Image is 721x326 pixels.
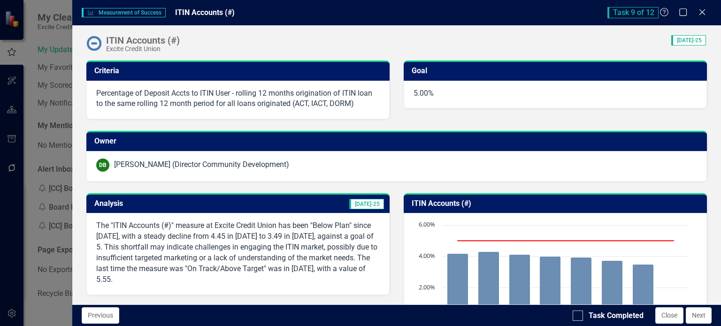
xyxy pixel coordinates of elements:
path: Feb-25, 4.13. Actual. [509,255,530,319]
path: Dec-24, 4.2. Actual. [447,254,468,319]
h3: Analysis [94,199,224,208]
text: 2.00% [419,283,435,291]
p: Percentage of Deposit Accts to ITIN User - rolling 12 months origination of ITIN loan to the same... [96,88,380,110]
span: Measurement of Success [82,8,166,17]
button: Close [655,307,683,324]
button: Previous [82,307,119,324]
div: Task Completed [589,311,644,321]
p: The "ITIN Accounts (#)" measure at Excite Credit Union has been "Below Plan" since [DATE], with a... [96,220,380,285]
div: [PERSON_NAME] (Director Community Development) [114,159,289,170]
span: ITIN Accounts (#) [175,8,235,17]
span: Task 9 of 12 [607,7,659,18]
span: [DATE]-25 [671,35,706,45]
span: [DATE]-25 [349,199,384,209]
div: DB [96,159,109,172]
path: Jan-25, 4.3. Actual. [478,252,499,319]
div: ITIN Accounts (#) [106,35,180,45]
h3: ITIN Accounts (#) [412,199,702,208]
h3: Owner [94,137,702,145]
g: Actual, series 1 of 2. Bar series with 8 bars. [447,225,674,319]
path: Mar-25, 4.01. Actual. [539,257,560,319]
div: Excite Credit Union [106,45,180,53]
g: Goal, series 2 of 2. Line with 8 data points. [455,239,675,243]
button: Next [686,307,712,324]
text: 4.00% [419,251,435,260]
h3: Criteria [94,67,385,75]
p: 5.00% [414,88,697,99]
h3: Goal [412,67,702,75]
img: No Information [86,36,101,51]
path: May-25, 3.73. Actual. [601,261,622,319]
path: Apr-25, 3.94. Actual. [570,258,591,319]
path: Jun-25, 3.49. Actual. [632,265,653,319]
text: 6.00% [419,220,435,228]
